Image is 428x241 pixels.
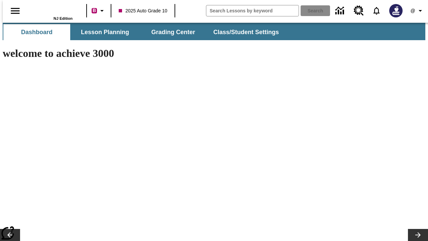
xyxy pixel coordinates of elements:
[407,5,428,17] button: Profile/Settings
[389,4,403,17] img: Avatar
[21,28,52,36] span: Dashboard
[408,229,428,241] button: Lesson carousel, Next
[151,28,195,36] span: Grading Center
[3,47,292,60] h1: welcome to achieve 3000
[29,2,73,20] div: Home
[206,5,299,16] input: search field
[350,2,368,20] a: Resource Center, Will open in new tab
[29,3,73,16] a: Home
[53,16,73,20] span: NJ Edition
[140,24,207,40] button: Grading Center
[72,24,138,40] button: Lesson Planning
[3,23,425,40] div: SubNavbar
[3,24,285,40] div: SubNavbar
[410,7,415,14] span: @
[119,7,167,14] span: 2025 Auto Grade 10
[213,28,279,36] span: Class/Student Settings
[81,28,129,36] span: Lesson Planning
[93,6,96,15] span: B
[331,2,350,20] a: Data Center
[89,5,109,17] button: Boost Class color is violet red. Change class color
[385,2,407,19] button: Select a new avatar
[5,1,25,21] button: Open side menu
[3,24,70,40] button: Dashboard
[208,24,284,40] button: Class/Student Settings
[368,2,385,19] a: Notifications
